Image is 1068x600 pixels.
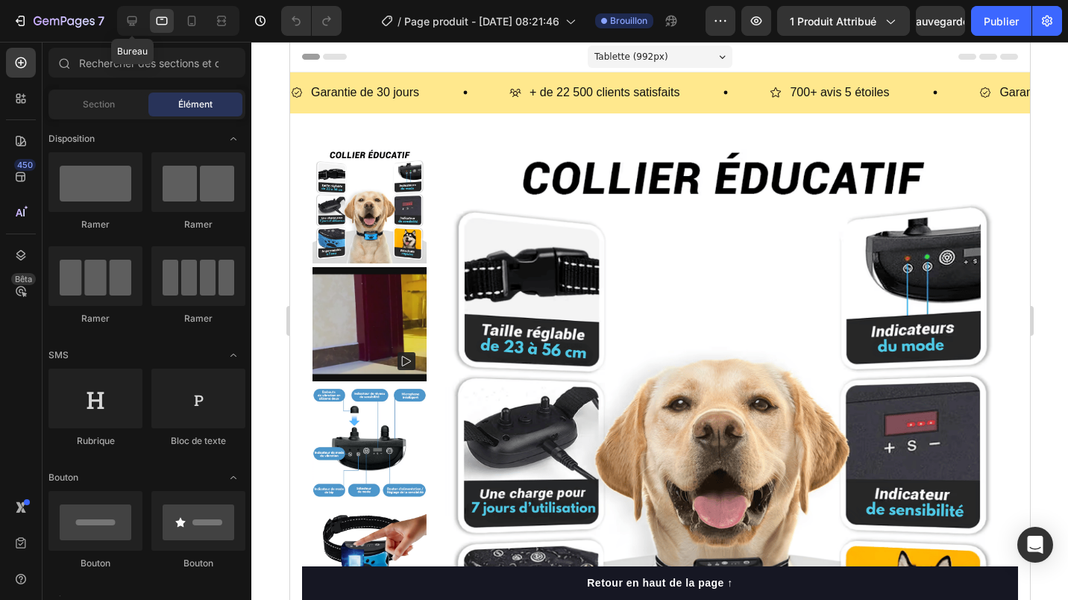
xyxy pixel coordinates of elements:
[290,42,1030,600] iframe: Design area
[151,312,245,325] div: Ramer
[777,6,910,36] button: 1 produit attribué
[790,13,876,29] span: 1 produit attribué
[909,15,973,28] span: Sauvegarder
[297,534,443,549] div: Retour en haut de la page ↑
[222,127,245,151] span: Basculer ouvert
[48,312,142,325] div: Ramer
[12,525,728,558] button: Retour en haut de la page ↑
[281,6,342,36] div: Annuler/Rétablir
[48,434,142,448] div: Rubrique
[178,98,213,111] span: Élément
[6,6,111,36] button: 7
[222,343,245,367] span: Basculer ouvert
[83,98,115,111] span: Section
[151,434,245,448] div: Bloc de texte
[151,557,245,570] div: Bouton
[48,557,142,570] div: Bouton
[984,13,1019,29] font: Publier
[398,13,401,29] span: /
[48,218,142,231] div: Ramer
[98,12,104,30] p: 7
[709,40,817,62] p: Garantie de 30 jours
[610,14,647,28] span: Brouillon
[404,13,559,29] span: Page produit - [DATE] 08:21:46
[916,6,965,36] button: Sauvegarder
[48,48,245,78] input: Rechercher des sections et des éléments
[48,471,78,484] span: Bouton
[48,349,69,362] span: SMS
[14,159,36,171] div: 450
[1017,527,1053,563] div: Ouvrez Intercom Messenger
[222,466,245,490] span: Basculer ouvert
[151,218,245,231] div: Ramer
[971,6,1031,36] button: Publier
[11,273,36,285] div: Bêta
[48,132,95,146] span: Disposition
